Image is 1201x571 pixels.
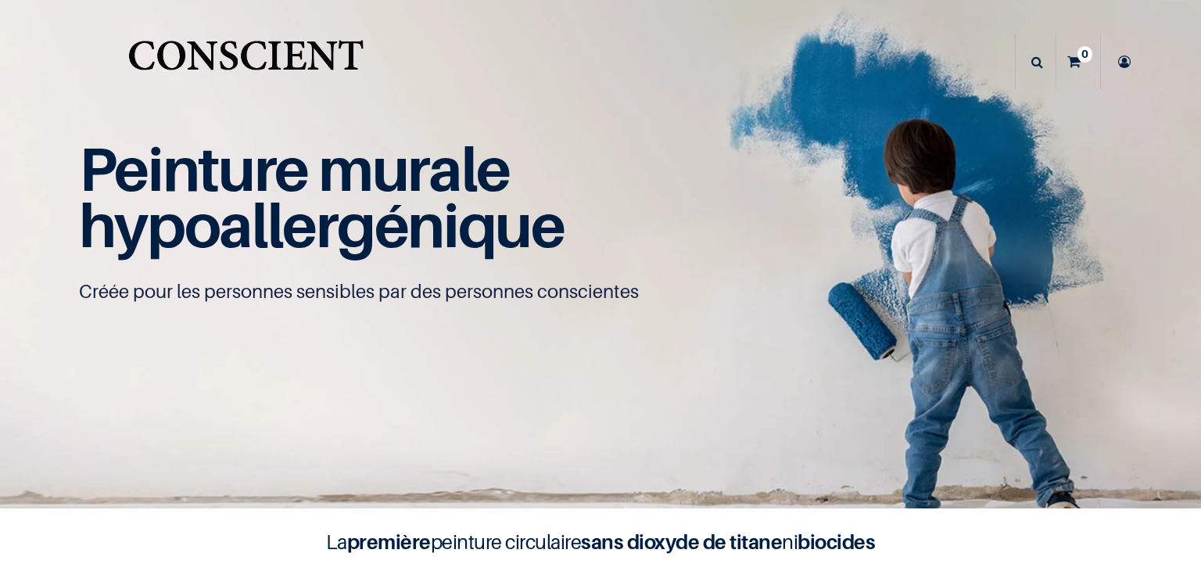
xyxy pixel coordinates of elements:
a: 0 [1056,34,1100,89]
b: première [347,530,431,554]
h4: La peinture circulaire ni [288,527,913,557]
img: Conscient [125,31,367,93]
a: Logo of Conscient [125,31,367,93]
b: biocides [798,530,875,554]
b: sans dioxyde de titane [581,530,782,554]
p: Créée pour les personnes sensibles par des personnes conscientes [79,279,1122,304]
span: Peinture murale [79,132,510,205]
sup: 0 [1077,46,1092,62]
span: hypoallergénique [79,189,565,261]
